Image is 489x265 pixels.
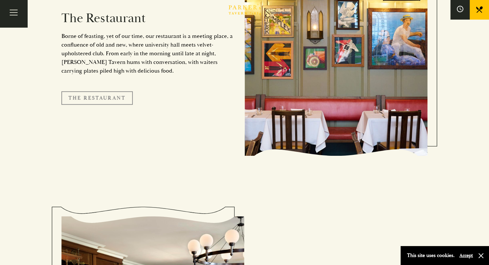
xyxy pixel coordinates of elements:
[61,91,133,105] a: The Restaurant
[407,251,455,260] p: This site uses cookies.
[61,11,235,26] h2: The Restaurant
[459,252,473,259] button: Accept
[478,252,484,259] button: Close and accept
[61,32,235,75] p: Borne of feasting, yet of our time, our restaurant is a meeting place, a confluence of old and ne...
